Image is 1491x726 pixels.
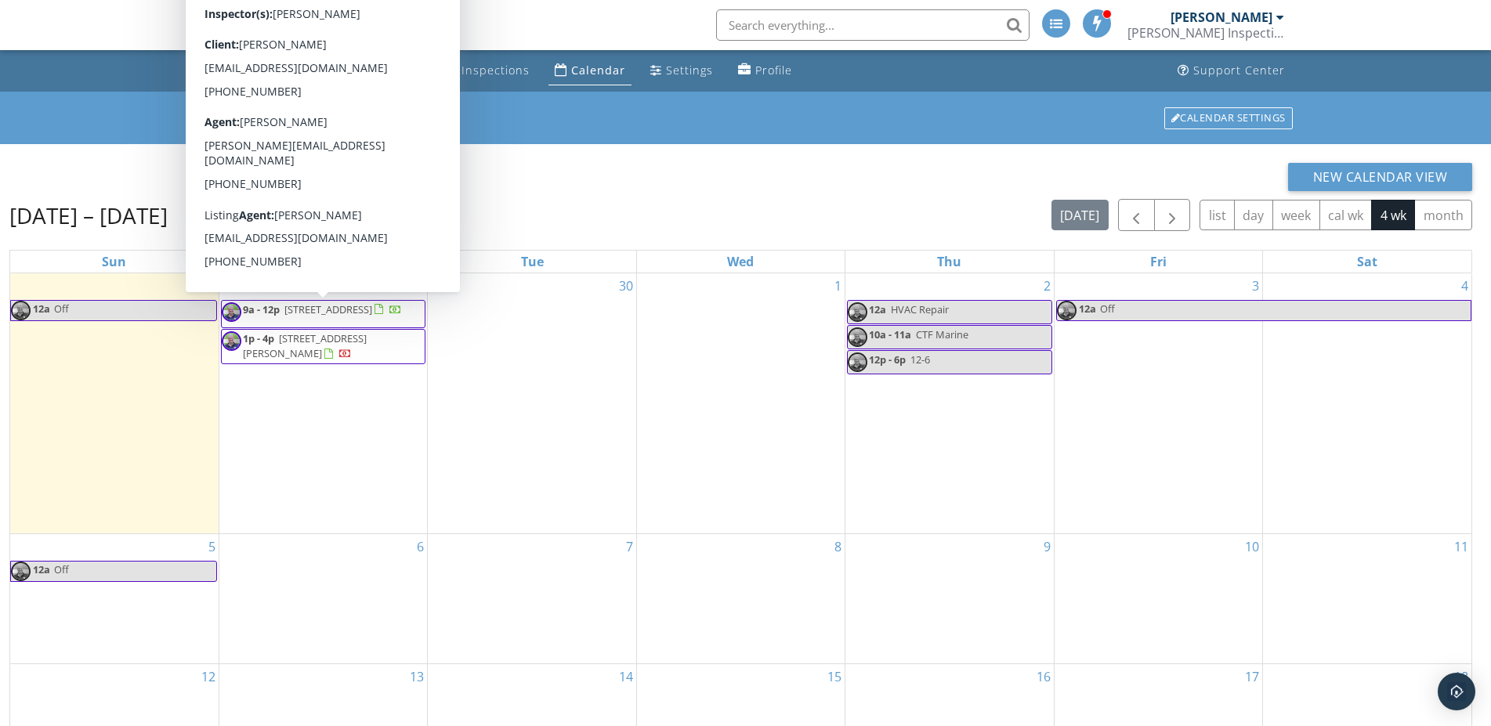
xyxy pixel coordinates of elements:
[1193,63,1285,78] div: Support Center
[616,273,636,298] a: Go to September 30, 2025
[755,63,792,78] div: Profile
[428,273,636,533] td: Go to September 30, 2025
[10,533,219,664] td: Go to October 5, 2025
[428,533,636,664] td: Go to October 7, 2025
[1100,302,1115,316] span: Off
[10,273,219,533] td: Go to September 28, 2025
[243,331,367,360] a: 1p - 4p [STREET_ADDRESS][PERSON_NAME]
[414,534,427,559] a: Go to October 6, 2025
[243,331,367,360] span: [STREET_ADDRESS][PERSON_NAME]
[636,273,845,533] td: Go to October 1, 2025
[666,63,713,78] div: Settings
[9,200,168,231] h2: [DATE] – [DATE]
[1263,533,1471,664] td: Go to October 11, 2025
[869,327,911,341] span: 10a - 11a
[1242,664,1262,689] a: Go to October 17, 2025
[330,63,420,78] div: New Inspection
[1458,273,1471,298] a: Go to October 4, 2025
[916,327,968,341] span: CTF Marine
[1263,273,1471,533] td: Go to October 4, 2025
[439,56,536,85] a: Inspections
[221,329,425,364] a: 1p - 4p [STREET_ADDRESS][PERSON_NAME]
[1078,301,1097,320] span: 12a
[616,664,636,689] a: Go to October 14, 2025
[54,562,69,576] span: Off
[644,56,719,85] a: Settings
[11,301,31,320] img: portrait5.png
[1451,664,1471,689] a: Go to October 18, 2025
[461,63,530,78] div: Inspections
[32,562,51,581] span: 12a
[1234,200,1273,230] button: day
[732,56,798,85] a: Profile
[221,300,425,328] a: 9a - 12p [STREET_ADDRESS]
[1438,673,1475,710] div: Open Intercom Messenger
[198,273,219,298] a: Go to September 28, 2025
[306,251,341,273] a: Monday
[99,251,129,273] a: Sunday
[869,302,886,316] span: 12a
[407,664,427,689] a: Go to October 13, 2025
[1171,56,1291,85] a: Support Center
[845,533,1054,664] td: Go to October 9, 2025
[243,302,402,316] a: 9a - 12p [STREET_ADDRESS]
[1414,200,1472,230] button: month
[1319,200,1373,230] button: cal wk
[1057,301,1077,320] img: portrait5.png
[1171,9,1272,25] div: [PERSON_NAME]
[1118,199,1155,231] button: Previous
[243,331,274,345] span: 1p - 4p
[1127,25,1284,41] div: Dana Inspection Services, Inc.
[831,273,845,298] a: Go to October 1, 2025
[201,56,295,85] a: Dashboard
[219,533,427,664] td: Go to October 6, 2025
[32,301,51,320] span: 12a
[891,302,949,316] span: HVAC Repair
[197,104,1294,132] h1: Calendar
[1164,107,1293,129] div: Calendar Settings
[1154,199,1191,231] button: Next
[1371,200,1415,230] button: 4 wk
[243,302,280,316] span: 9a - 12p
[243,8,371,41] span: SPECTORA
[1054,533,1262,664] td: Go to October 10, 2025
[518,251,547,273] a: Tuesday
[845,273,1054,533] td: Go to October 2, 2025
[571,63,625,78] div: Calendar
[407,273,427,298] a: Go to September 29, 2025
[869,352,906,367] span: 12p - 6p
[222,302,241,322] img: portrait5.png
[1147,251,1170,273] a: Friday
[1272,200,1320,230] button: week
[848,327,867,347] img: portrait5.png
[1033,664,1054,689] a: Go to October 16, 2025
[724,251,757,273] a: Wednesday
[1163,106,1294,131] a: Calendar Settings
[934,251,964,273] a: Thursday
[716,9,1030,41] input: Search everything...
[848,352,867,372] img: portrait5.png
[1054,273,1262,533] td: Go to October 3, 2025
[54,302,69,316] span: Off
[224,63,289,78] div: Dashboard
[636,533,845,664] td: Go to October 8, 2025
[1200,200,1235,230] button: list
[308,56,426,85] a: New Inspection
[1288,163,1473,191] button: New Calendar View
[219,273,427,533] td: Go to September 29, 2025
[1242,534,1262,559] a: Go to October 10, 2025
[11,562,31,581] img: portrait5.png
[222,331,241,351] img: portrait5.png
[910,352,930,367] span: 12-6
[284,302,372,316] span: [STREET_ADDRESS]
[1451,534,1471,559] a: Go to October 11, 2025
[1051,200,1109,230] button: [DATE]
[1040,273,1054,298] a: Go to October 2, 2025
[548,56,632,85] a: Calendar
[197,21,371,54] a: SPECTORA
[831,534,845,559] a: Go to October 8, 2025
[205,534,219,559] a: Go to October 5, 2025
[1249,273,1262,298] a: Go to October 3, 2025
[1040,534,1054,559] a: Go to October 9, 2025
[1354,251,1381,273] a: Saturday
